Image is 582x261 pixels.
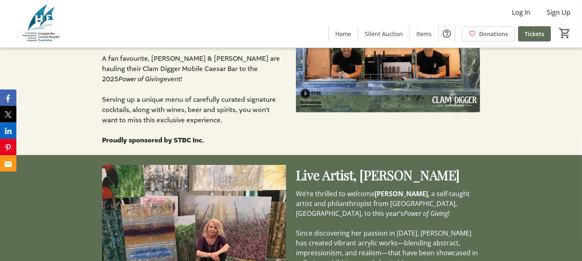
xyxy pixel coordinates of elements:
span: Live Artist, [PERSON_NAME] [296,166,459,183]
span: ! [448,209,450,218]
button: Cart [557,26,572,41]
a: Items [410,26,438,41]
button: Log In [505,6,537,19]
em: Power of Giving [118,75,164,84]
img: Georgian Bay General Hospital Foundation's Logo [5,3,78,44]
a: Tickets [518,26,551,41]
span: Items [416,30,432,38]
span: We’re thrilled to welcome [296,189,375,198]
strong: Proudly sponsored by STBC Inc. [102,136,204,145]
span: Home [335,30,351,38]
button: Help [439,25,455,42]
strong: [PERSON_NAME] [375,189,428,198]
span: Silent Auction [365,30,403,38]
a: Home [329,26,358,41]
span: event! [164,75,182,83]
span: Log In [512,7,530,17]
span: Serving up a unique menu of carefully curated signature cocktails, along with wines, beer and spi... [102,95,276,124]
span: Donations [479,30,508,38]
em: Power of Giving [404,209,448,218]
button: Sign Up [540,6,577,19]
span: , a self-taught artist and philanthropist from [GEOGRAPHIC_DATA], [GEOGRAPHIC_DATA], to this year’s [296,189,470,218]
a: Silent Auction [358,26,409,41]
span: Tickets [525,30,544,38]
span: Sign Up [547,7,571,17]
a: Donations [462,26,515,41]
img: undefined [296,9,480,113]
span: A fan favourite, [PERSON_NAME] & [PERSON_NAME] are hauling their Clam Digger Mobile Caesar Bar to... [102,54,280,83]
